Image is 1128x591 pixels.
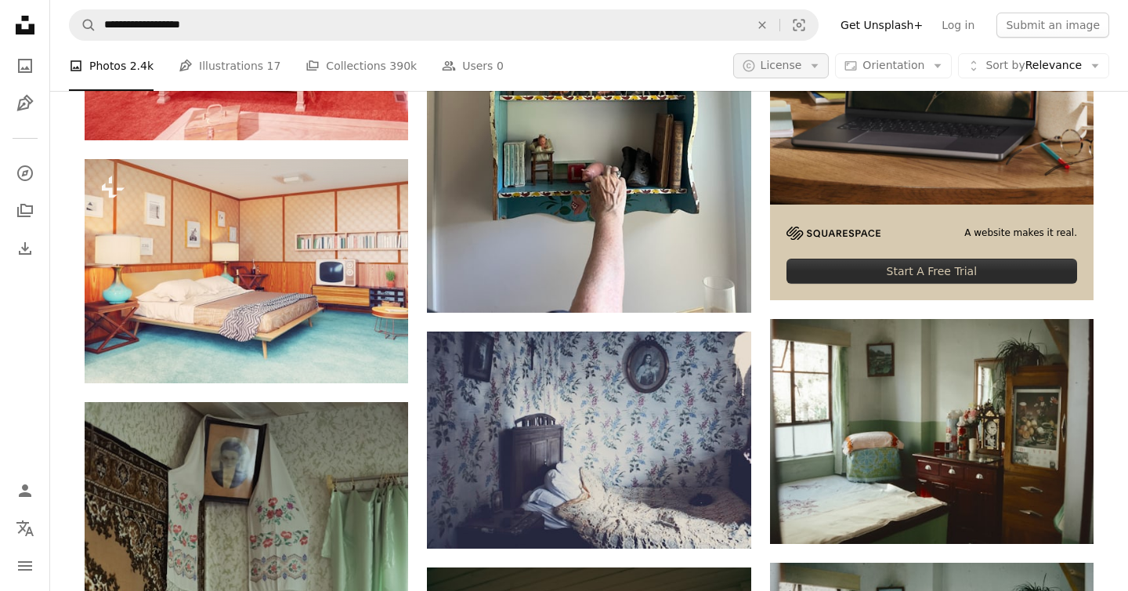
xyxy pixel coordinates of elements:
[985,59,1025,71] span: Sort by
[932,13,984,38] a: Log in
[996,13,1109,38] button: Submit an image
[85,159,408,383] img: beautiful vintage bedroom interior. wooden walls concept. 3d rendering
[770,319,1094,544] img: A bedroom with a bed, dresser, and window
[85,263,408,277] a: beautiful vintage bedroom interior. wooden walls concept. 3d rendering
[835,53,952,78] button: Orientation
[305,41,417,91] a: Collections 390k
[9,233,41,264] a: Download History
[442,41,504,91] a: Users 0
[179,41,280,91] a: Illustrations 17
[9,158,41,189] a: Explore
[9,9,41,44] a: Home — Unsplash
[985,58,1082,74] span: Relevance
[427,332,750,549] img: beige bedspread on brown wooden bed frame inside the room with photo frame
[745,10,779,40] button: Clear
[9,195,41,227] a: Collections
[770,424,1094,438] a: A bedroom with a bed, dresser, and window
[9,475,41,506] a: Log in / Sign up
[389,57,417,74] span: 390k
[761,59,802,71] span: License
[862,59,924,71] span: Orientation
[964,227,1077,240] span: A website makes it real.
[780,10,818,40] button: Visual search
[733,53,830,78] button: License
[69,9,819,41] form: Find visuals sitewide
[9,50,41,82] a: Photos
[9,513,41,544] button: Language
[786,227,880,240] img: file-1705255347840-230a6ab5bca9image
[70,10,96,40] button: Search Unsplash
[831,13,932,38] a: Get Unsplash+
[9,88,41,119] a: Illustrations
[958,53,1109,78] button: Sort byRelevance
[427,433,750,447] a: beige bedspread on brown wooden bed frame inside the room with photo frame
[9,550,41,582] button: Menu
[786,259,1077,284] div: Start A Free Trial
[497,57,504,74] span: 0
[427,89,750,103] a: a person sitting in front of a book shelf
[267,57,281,74] span: 17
